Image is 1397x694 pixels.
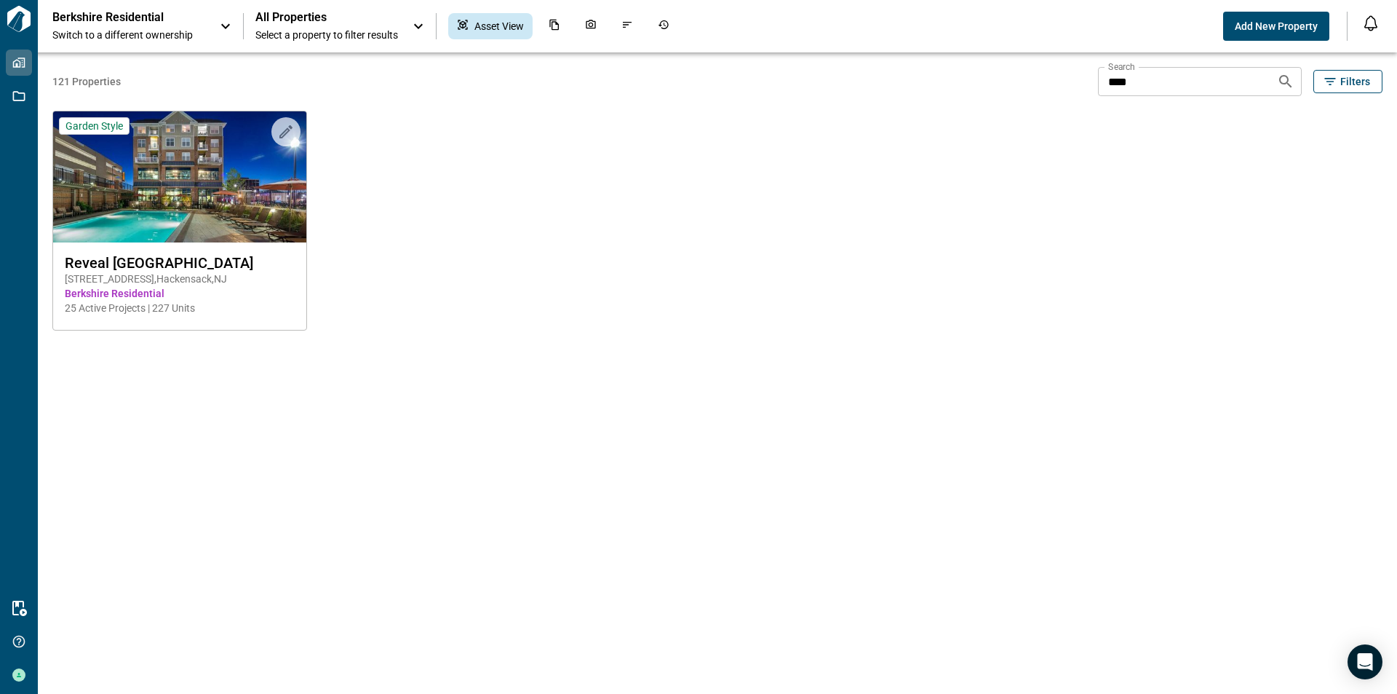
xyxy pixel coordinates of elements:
label: Search [1108,60,1135,73]
div: Photos [576,13,605,39]
div: Issues & Info [613,13,642,39]
span: 121 Properties [52,74,1092,89]
button: Search properties [1271,67,1300,96]
span: Add New Property [1235,19,1318,33]
span: Select a property to filter results [255,28,398,42]
img: property-asset [53,111,306,242]
div: Open Intercom Messenger [1348,644,1382,679]
span: All Properties [255,10,398,25]
button: Add New Property [1223,12,1329,41]
button: Filters [1313,70,1382,93]
span: Switch to a different ownership [52,28,205,42]
span: Reveal [GEOGRAPHIC_DATA] [65,254,295,272]
button: Open notification feed [1359,12,1382,35]
p: Berkshire Residential [52,10,183,25]
span: 25 Active Projects | 227 Units [65,301,295,315]
div: Job History [649,13,678,39]
span: Garden Style [65,119,123,133]
span: [STREET_ADDRESS] , Hackensack , NJ [65,272,295,286]
div: Documents [540,13,569,39]
span: Berkshire Residential [65,286,295,301]
span: Asset View [474,19,524,33]
span: Filters [1340,74,1370,89]
div: Asset View [448,13,533,39]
